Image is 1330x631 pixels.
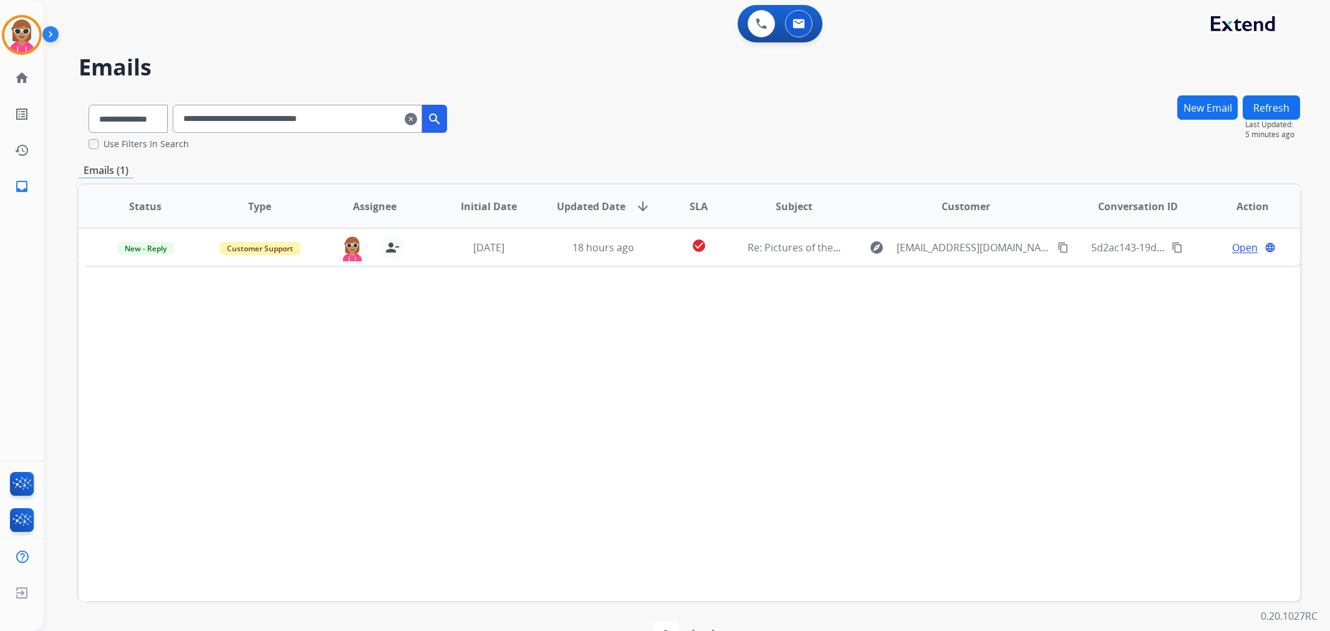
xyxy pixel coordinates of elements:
mat-icon: check_circle [692,238,706,253]
th: Action [1185,185,1300,228]
span: New - Reply [117,242,174,255]
span: Re: Pictures of the remaining claim balance [748,241,950,254]
img: agent-avatar [340,235,365,261]
p: Emails (1) [79,163,133,178]
mat-icon: content_copy [1058,242,1069,253]
mat-icon: explore [869,240,884,255]
span: Subject [776,199,812,214]
mat-icon: language [1265,242,1276,253]
button: Refresh [1243,95,1300,120]
h2: Emails [79,55,1300,80]
span: 5d2ac143-19d7-4bc7-b247-2da6873cf7f3 [1091,241,1279,254]
mat-icon: inbox [14,179,29,194]
mat-icon: content_copy [1172,242,1183,253]
span: Updated Date [557,199,625,214]
mat-icon: search [427,112,442,127]
mat-icon: arrow_downward [635,199,650,214]
mat-icon: list_alt [14,107,29,122]
span: 5 minutes ago [1245,130,1300,140]
img: avatar [4,17,39,52]
span: SLA [690,199,708,214]
span: [EMAIL_ADDRESS][DOMAIN_NAME] [897,240,1050,255]
span: Initial Date [461,199,517,214]
mat-icon: home [14,70,29,85]
span: Last Updated: [1245,120,1300,130]
span: 18 hours ago [572,241,634,254]
span: Type [248,199,271,214]
span: Customer [942,199,990,214]
span: [DATE] [473,241,504,254]
span: Customer Support [219,242,301,255]
mat-icon: person_remove [385,240,400,255]
mat-icon: clear [405,112,417,127]
mat-icon: history [14,143,29,158]
span: Conversation ID [1098,199,1178,214]
p: 0.20.1027RC [1261,609,1318,624]
label: Use Filters In Search [104,138,189,150]
span: Status [129,199,161,214]
button: New Email [1177,95,1238,120]
span: Open [1232,240,1258,255]
span: Assignee [353,199,397,214]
